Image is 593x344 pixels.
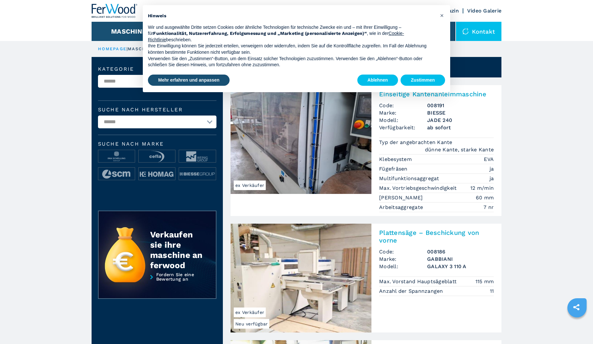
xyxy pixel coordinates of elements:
img: image [139,168,175,180]
h3: 008186 [427,248,494,255]
h3: 008191 [427,102,494,109]
label: Kategorie [98,67,216,72]
span: Neu verfügbar [234,319,269,329]
em: 11 [490,287,494,295]
button: Schließen Sie diesen Hinweis [437,10,447,20]
span: × [440,12,444,19]
img: image [179,150,215,163]
img: image [179,168,215,180]
img: image [139,150,175,163]
p: Arbeitsaggregate [379,204,425,211]
button: Mehr erfahren und anpassen [148,75,230,86]
a: Fordern Sie eine Bewertung an [98,272,216,299]
em: ja [490,175,494,182]
span: ex Verkäufer [234,180,266,190]
a: Einseitige Kantenanleimmaschine BIESSE JADE 240ex VerkäuferEinseitige KantenanleimmaschineCode:00... [231,85,501,216]
span: Marke: [379,109,427,116]
strong: Funktionalität, Nutzererfahrung, Erfolgsmessung und „Marketing (personalisierte Anzeigen)“ [153,31,367,36]
p: Klebesystem [379,156,413,163]
span: ab sofort [427,124,494,131]
span: Modell: [379,116,427,124]
h2: Plattensäge – Beschickung von vorne [379,229,494,244]
em: 115 mm [475,278,494,285]
p: Wir und ausgewählte Dritte setzen Cookies oder ähnliche Technologien für technische Zwecke ein un... [148,24,435,43]
div: Kontakt [456,22,501,41]
em: 7 nr [483,204,494,211]
p: Typ der angebrachten Kante [379,139,454,146]
a: Cookie-Richtlinie [148,31,404,42]
img: image [98,168,135,180]
span: Verfügbarkeit: [379,124,427,131]
p: Max. Vortriebsgeschwindigkeit [379,185,459,192]
button: Zustimmen [401,75,445,86]
p: Verwenden Sie den „Zustimmen“-Button, um dem Einsatz solcher Technologien zuzustimmen. Verwenden ... [148,56,435,68]
a: Video Galerie [467,8,501,14]
em: 12 m/min [470,184,494,192]
h3: GABBIANI [427,255,494,263]
em: 60 mm [476,194,494,201]
button: Ablehnen [357,75,398,86]
p: maschinen [128,46,159,52]
span: Modell: [379,263,427,270]
p: Ihre Einwilligung können Sie jederzeit erteilen, verweigern oder widerrufen, indem Sie auf die Ko... [148,43,435,55]
label: Suche nach Hersteller [98,107,216,112]
p: Max. Vorstand Hauptsägeblatt [379,278,458,285]
img: Plattensäge – Beschickung von vorne GABBIANI GALAXY 3 110 A [231,224,371,332]
img: Kontakt [462,28,469,35]
h3: JADE 240 [427,116,494,124]
span: | [126,46,128,51]
a: sharethis [568,299,584,315]
span: Suche nach Marke [98,141,216,147]
h2: Hinweis [148,13,435,19]
span: Marke: [379,255,427,263]
p: Multifunktionsaggregat [379,175,441,182]
p: [PERSON_NAME] [379,194,425,201]
p: Fügefräsen [379,165,409,172]
span: Code: [379,248,427,255]
img: Einseitige Kantenanleimmaschine BIESSE JADE 240 [231,85,371,194]
p: Anzahl der Spannzangen [379,288,445,295]
button: Maschinen [111,28,151,35]
h3: BIESSE [427,109,494,116]
em: EVA [484,156,494,163]
span: Code: [379,102,427,109]
em: dünne Kante, starke Kante [425,146,494,153]
a: HOMEPAGE [98,46,126,51]
h3: GALAXY 3 110 A [427,263,494,270]
iframe: Chat [566,315,588,339]
div: Verkaufen sie ihre maschine an ferwood [150,229,203,270]
em: ja [490,165,494,172]
span: ex Verkäufer [234,308,266,317]
img: Ferwood [92,4,138,18]
img: image [98,150,135,163]
a: Plattensäge – Beschickung von vorne GABBIANI GALAXY 3 110 ANeu verfügbarex VerkäuferPlattensäge –... [231,224,501,332]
